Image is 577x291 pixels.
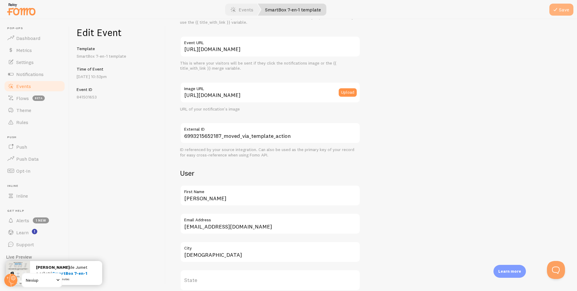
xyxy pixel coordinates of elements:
[32,95,45,101] span: beta
[16,156,39,162] span: Push Data
[16,47,32,53] span: Metrics
[77,87,158,92] h5: Event ID
[180,241,360,252] label: City
[4,226,66,238] a: Learn
[16,95,29,101] span: Flows
[4,214,66,226] a: Alerts 1 new
[4,141,66,153] a: Push
[547,261,565,279] iframe: Help Scout Beacon - Open
[339,88,357,97] button: Upload
[4,32,66,44] a: Dashboard
[16,241,34,247] span: Support
[16,217,29,223] span: Alerts
[16,193,28,199] span: Inline
[180,107,360,112] div: URL of your notification's image
[32,229,37,234] svg: <p>Watch New Feature Tutorials!</p>
[4,80,66,92] a: Events
[7,184,66,188] span: Inline
[4,165,66,177] a: Opt-In
[4,56,66,68] a: Settings
[4,44,66,56] a: Metrics
[16,229,29,235] span: Learn
[4,92,66,104] a: Flows beta
[180,270,360,291] label: State
[77,66,158,72] h5: Time of Event
[4,104,66,116] a: Theme
[180,61,360,71] div: This is where your visitors will be sent if they click the notifications image or the {{ title_wi...
[7,26,66,30] span: Pop-ups
[180,147,360,158] div: ID referenced by your source integration. Can also be used as the primary key of your record for ...
[16,83,31,89] span: Events
[16,59,34,65] span: Settings
[4,190,66,202] a: Inline
[77,26,158,39] h1: Edit Event
[7,135,66,139] span: Push
[180,168,360,178] h2: User
[4,68,66,80] a: Notifications
[22,273,62,287] a: Nexiup
[77,53,158,59] p: SmartBox 7-en-1 template
[493,265,526,278] div: Learn more
[16,71,44,77] span: Notifications
[180,213,360,223] label: Email Address
[180,185,360,195] label: First Name
[26,277,54,284] span: Nexiup
[180,82,360,92] label: Image URL
[498,268,521,274] p: Learn more
[16,35,40,41] span: Dashboard
[16,144,27,150] span: Push
[16,168,30,174] span: Opt-In
[180,123,360,133] label: External ID
[33,217,49,223] span: 1 new
[16,119,28,125] span: Rules
[16,107,31,113] span: Theme
[77,74,158,80] p: [DATE] 10:52pm
[6,2,36,17] img: fomo-relay-logo-orange.svg
[4,238,66,250] a: Support
[77,94,158,100] p: 841501653
[180,15,360,25] div: This text will be bolded in your notification and link to the Event URL you provide below, if you...
[77,46,158,51] h5: Template
[4,116,66,128] a: Rules
[4,153,66,165] a: Push Data
[7,209,66,213] span: Get Help
[180,36,360,46] label: Event URL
